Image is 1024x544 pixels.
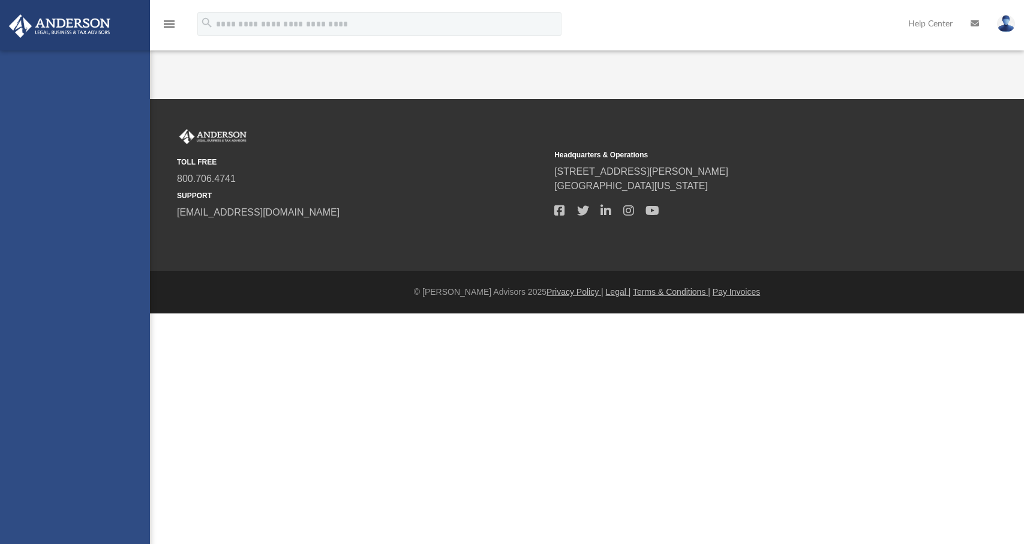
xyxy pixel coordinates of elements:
[554,150,923,160] small: Headquarters & Operations
[713,287,760,297] a: Pay Invoices
[177,190,546,201] small: SUPPORT
[5,14,114,38] img: Anderson Advisors Platinum Portal
[162,23,176,31] a: menu
[162,17,176,31] i: menu
[633,287,710,297] a: Terms & Conditions |
[150,286,1024,298] div: © [PERSON_NAME] Advisors 2025
[554,166,728,177] a: [STREET_ADDRESS][PERSON_NAME]
[997,15,1015,32] img: User Pic
[546,287,603,297] a: Privacy Policy |
[606,287,631,297] a: Legal |
[177,207,340,217] a: [EMAIL_ADDRESS][DOMAIN_NAME]
[177,157,546,168] small: TOLL FREE
[177,129,249,145] img: Anderson Advisors Platinum Portal
[554,181,708,191] a: [GEOGRAPHIC_DATA][US_STATE]
[177,174,236,184] a: 800.706.4741
[200,16,214,29] i: search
